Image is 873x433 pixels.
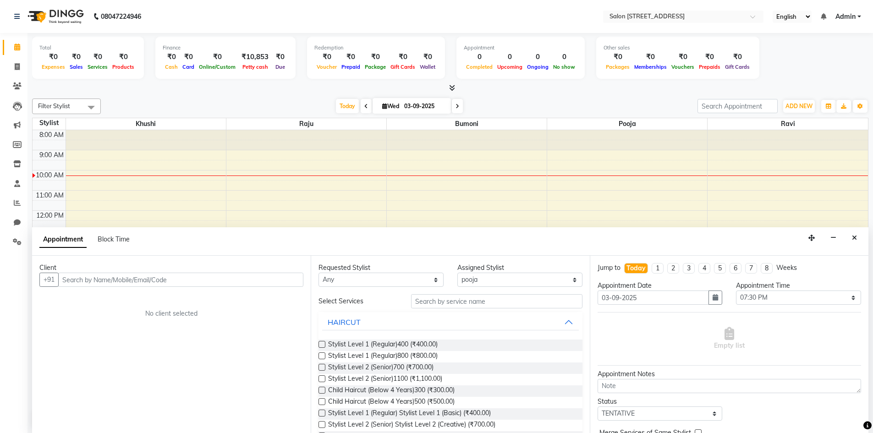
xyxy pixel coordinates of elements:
div: 8:00 AM [38,130,66,140]
span: Vouchers [669,64,697,70]
div: Other sales [604,44,752,52]
span: pooja [547,118,707,130]
input: 2025-09-03 [401,99,447,113]
span: Stylist Level 1 (Regular) Stylist Level 1 (Basic) (₹400.00) [328,408,491,420]
div: Appointment [464,44,577,52]
button: ADD NEW [783,100,815,113]
div: Client [39,263,303,273]
span: Prepaids [697,64,723,70]
span: Services [85,64,110,70]
span: Products [110,64,137,70]
span: Appointment [39,231,87,248]
div: Appointment Notes [598,369,861,379]
div: Redemption [314,44,438,52]
span: Due [273,64,287,70]
div: 0 [495,52,525,62]
div: ₹0 [180,52,197,62]
div: ₹0 [314,52,339,62]
div: ₹0 [669,52,697,62]
span: Gift Cards [723,64,752,70]
span: Prepaid [339,64,362,70]
li: 2 [667,263,679,274]
span: Wed [380,103,401,110]
span: Child Haircut (Below 4 Years)300 (₹300.00) [328,385,455,397]
span: Packages [604,64,632,70]
span: Expenses [39,64,67,70]
div: HAIRCUT [328,317,361,328]
div: ₹0 [163,52,180,62]
div: ₹0 [67,52,85,62]
div: Appointment Date [598,281,723,290]
span: Cash [163,64,180,70]
input: Search Appointment [697,99,778,113]
div: Assigned Stylist [457,263,582,273]
div: Finance [163,44,288,52]
span: Bumoni [387,118,547,130]
div: ₹0 [417,52,438,62]
div: Today [626,263,646,273]
span: Stylist Level 1 (Regular)400 (₹400.00) [328,340,438,351]
li: 5 [714,263,726,274]
span: Stylist Level 2 (Senior) Stylist Level 2 (Creative) (₹700.00) [328,420,495,431]
span: Petty cash [240,64,270,70]
div: 11:00 AM [34,191,66,200]
div: ₹0 [39,52,67,62]
span: Completed [464,64,495,70]
div: ₹0 [272,52,288,62]
div: ₹0 [362,52,388,62]
span: ADD NEW [785,103,813,110]
span: Card [180,64,197,70]
li: 1 [652,263,664,274]
span: Empty list [714,327,745,351]
span: Voucher [314,64,339,70]
span: Stylist Level 1 (Regular)800 (₹800.00) [328,351,438,362]
div: 0 [464,52,495,62]
li: 4 [698,263,710,274]
div: No client selected [61,309,281,318]
span: Sales [67,64,85,70]
div: ₹0 [85,52,110,62]
input: Search by Name/Mobile/Email/Code [58,273,303,287]
div: ₹0 [697,52,723,62]
div: ₹0 [339,52,362,62]
div: Requested Stylist [318,263,444,273]
span: Upcoming [495,64,525,70]
div: ₹0 [388,52,417,62]
span: Today [336,99,359,113]
div: ₹0 [723,52,752,62]
span: ravi [708,118,868,130]
div: Appointment Time [736,281,861,290]
div: Total [39,44,137,52]
span: Stylist Level 2 (Senior)1100 (₹1,100.00) [328,374,442,385]
li: 3 [683,263,695,274]
b: 08047224946 [101,4,141,29]
div: Stylist [33,118,66,128]
span: No show [551,64,577,70]
input: Search by service name [411,294,582,308]
span: Block Time [98,235,130,243]
button: HAIRCUT [322,314,578,330]
span: Ongoing [525,64,551,70]
button: Close [848,231,861,245]
span: Khushi [66,118,226,130]
span: Memberships [632,64,669,70]
div: ₹0 [604,52,632,62]
div: 9:00 AM [38,150,66,160]
div: 12:00 PM [34,211,66,220]
div: Select Services [312,296,404,306]
li: 8 [761,263,773,274]
li: 6 [730,263,741,274]
span: Raju [226,118,386,130]
span: Stylist Level 2 (Senior)700 (₹700.00) [328,362,434,374]
div: ₹0 [110,52,137,62]
div: ₹0 [197,52,238,62]
div: ₹0 [632,52,669,62]
img: logo [23,4,86,29]
button: +91 [39,273,59,287]
span: Online/Custom [197,64,238,70]
div: 0 [551,52,577,62]
div: Weeks [776,263,797,273]
input: yyyy-mm-dd [598,290,709,305]
div: Jump to [598,263,620,273]
div: 10:00 AM [34,170,66,180]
